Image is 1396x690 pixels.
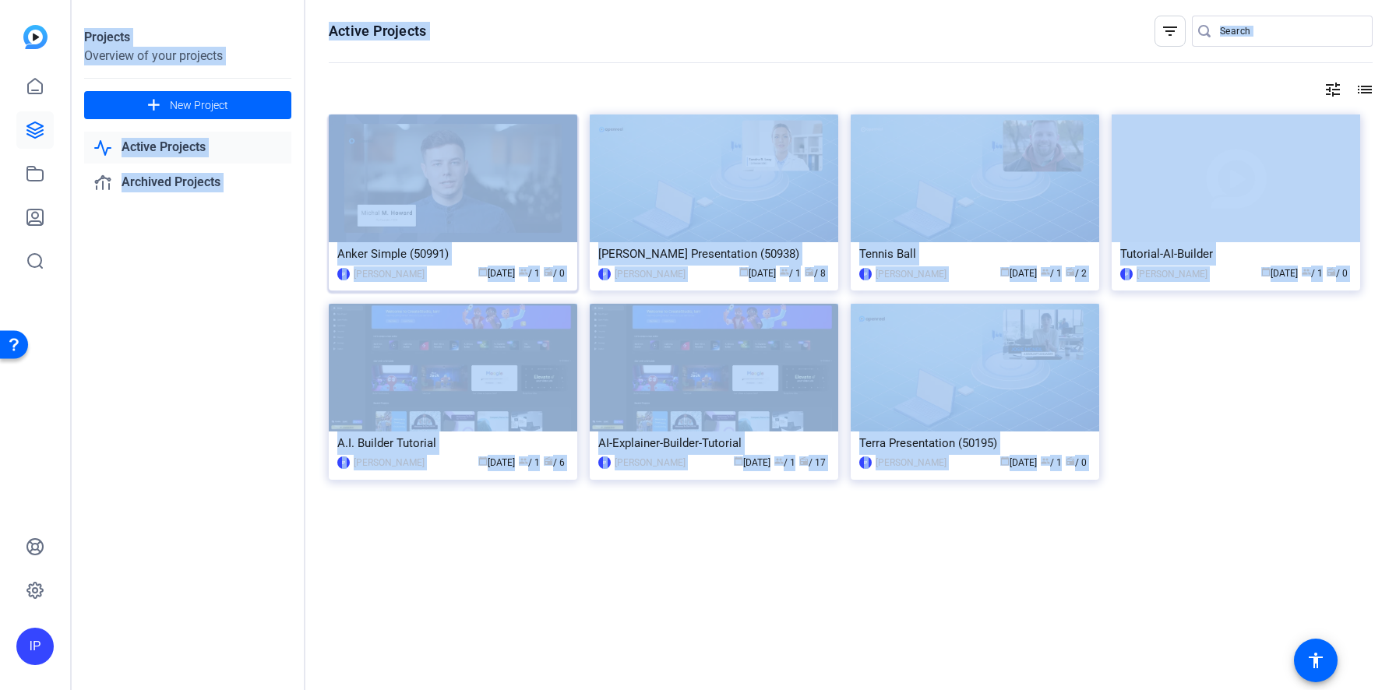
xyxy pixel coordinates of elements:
div: Terra Presentation (50195) [859,431,1091,455]
span: group [519,456,528,466]
span: / 1 [519,268,540,279]
span: calendar_today [478,267,488,276]
div: IP [337,268,350,280]
span: calendar_today [1000,267,1010,276]
span: / 1 [1041,268,1062,279]
div: AI-Explainer-Builder-Tutorial [598,431,830,455]
span: group [1041,456,1050,466]
div: [PERSON_NAME] [354,455,425,470]
span: / 2 [1066,268,1087,279]
span: / 17 [799,457,826,468]
div: [PERSON_NAME] [615,266,686,282]
span: calendar_today [478,456,488,466]
div: [PERSON_NAME] [615,455,686,470]
img: blue-gradient.svg [23,25,48,49]
div: IP [337,456,350,469]
mat-icon: accessibility [1306,651,1325,670]
span: [DATE] [1000,457,1037,468]
div: IP [1120,268,1133,280]
input: Search [1220,22,1360,40]
span: group [780,267,789,276]
div: Tennis Ball [859,242,1091,266]
span: calendar_today [734,456,743,466]
span: [DATE] [739,268,776,279]
span: / 1 [774,457,795,468]
span: New Project [170,97,228,114]
div: [PERSON_NAME] Presentation (50938) [598,242,830,266]
div: IP [598,268,611,280]
span: radio [799,456,809,466]
span: radio [805,267,814,276]
span: / 1 [1302,268,1323,279]
div: Projects [84,28,291,47]
div: A.I. Builder Tutorial [337,431,569,455]
div: [PERSON_NAME] [876,455,947,470]
div: IP [16,628,54,665]
span: radio [544,267,553,276]
span: / 0 [1327,268,1348,279]
span: / 1 [780,268,801,279]
div: [PERSON_NAME] [354,266,425,282]
span: / 0 [544,268,565,279]
button: New Project [84,91,291,119]
mat-icon: add [144,96,164,115]
span: radio [1327,267,1336,276]
div: IP [598,456,611,469]
div: [PERSON_NAME] [1137,266,1207,282]
a: Active Projects [84,132,291,164]
a: Archived Projects [84,167,291,199]
div: Anker Simple (50991) [337,242,569,266]
span: / 0 [1066,457,1087,468]
span: group [1302,267,1311,276]
mat-icon: tune [1324,80,1342,99]
div: IP [859,456,872,469]
span: / 1 [1041,457,1062,468]
span: group [519,267,528,276]
div: [PERSON_NAME] [876,266,947,282]
span: [DATE] [1261,268,1298,279]
span: calendar_today [739,267,749,276]
span: group [1041,267,1050,276]
span: calendar_today [1261,267,1271,276]
span: radio [1066,456,1075,466]
span: [DATE] [1000,268,1037,279]
div: Overview of your projects [84,47,291,65]
span: calendar_today [1000,456,1010,466]
div: Tutorial-AI-Builder [1120,242,1352,266]
span: [DATE] [734,457,770,468]
span: / 8 [805,268,826,279]
span: / 6 [544,457,565,468]
mat-icon: list [1354,80,1373,99]
span: radio [544,456,553,466]
mat-icon: filter_list [1161,22,1179,40]
h1: Active Projects [329,22,426,40]
span: [DATE] [478,268,515,279]
span: / 1 [519,457,540,468]
span: [DATE] [478,457,515,468]
div: IP [859,268,872,280]
span: group [774,456,784,466]
span: radio [1066,267,1075,276]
